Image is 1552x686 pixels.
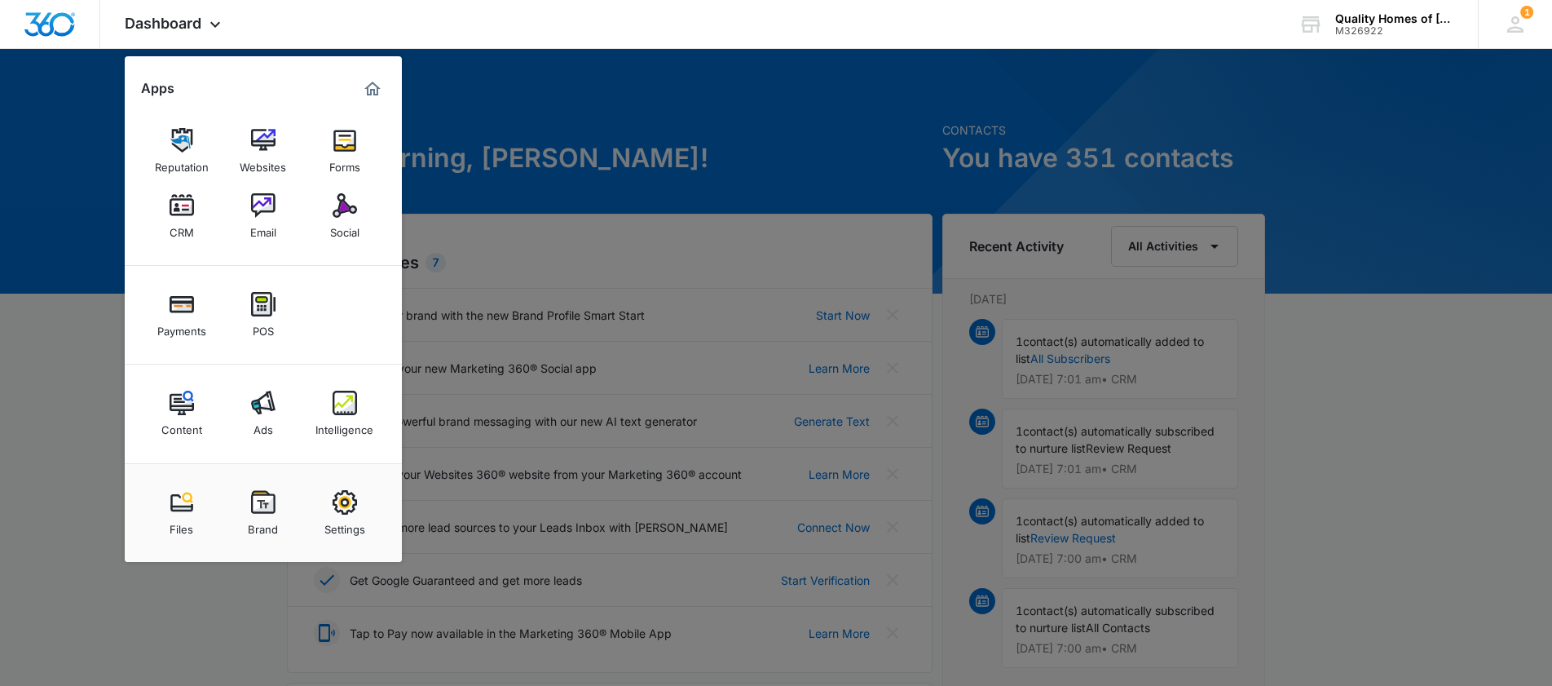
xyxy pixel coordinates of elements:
[161,415,202,436] div: Content
[248,515,278,536] div: Brand
[232,284,294,346] a: POS
[1520,6,1533,19] div: notifications count
[151,120,213,182] a: Reputation
[324,515,365,536] div: Settings
[1335,12,1454,25] div: account name
[359,76,386,102] a: Marketing 360® Dashboard
[240,153,286,174] div: Websites
[151,383,213,445] a: Content
[125,15,201,32] span: Dashboard
[329,153,360,174] div: Forms
[141,81,174,96] h2: Apps
[151,185,213,247] a: CRM
[232,482,294,544] a: Brand
[157,316,206,338] div: Payments
[330,218,359,239] div: Social
[232,120,294,182] a: Websites
[170,218,194,239] div: CRM
[170,515,193,536] div: Files
[1520,6,1533,19] span: 1
[314,482,376,544] a: Settings
[254,415,273,436] div: Ads
[232,185,294,247] a: Email
[151,482,213,544] a: Files
[314,120,376,182] a: Forms
[253,316,274,338] div: POS
[250,218,276,239] div: Email
[1335,25,1454,37] div: account id
[232,383,294,445] a: Ads
[151,284,213,346] a: Payments
[314,383,376,445] a: Intelligence
[315,415,373,436] div: Intelligence
[314,185,376,247] a: Social
[155,153,209,174] div: Reputation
